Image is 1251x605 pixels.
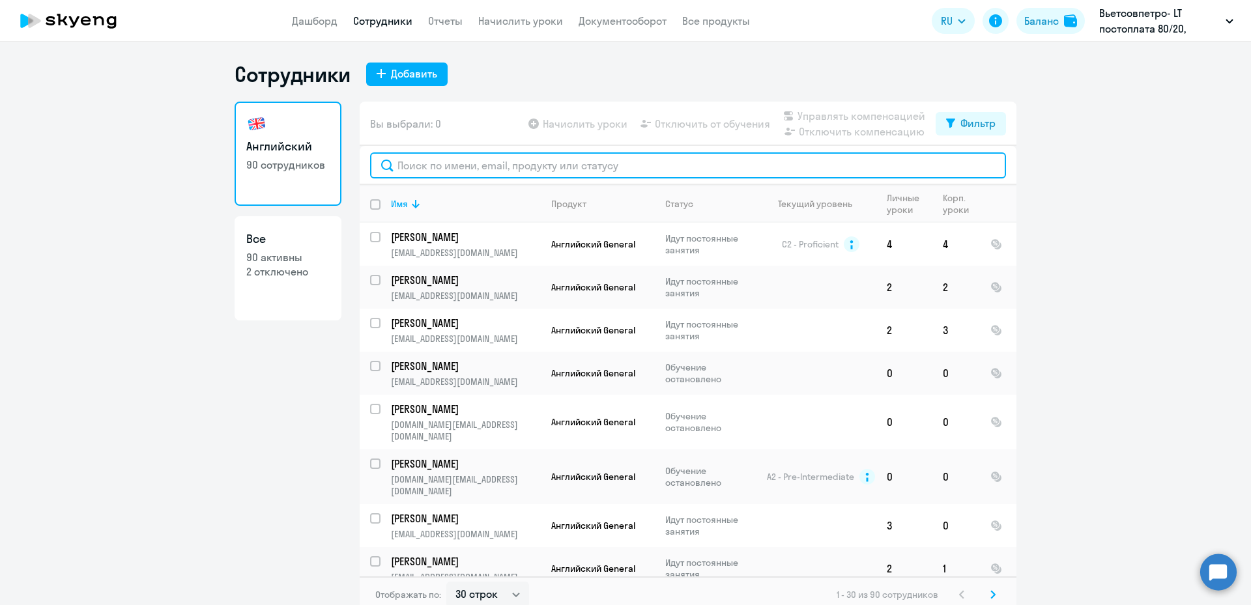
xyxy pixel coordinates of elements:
[391,66,437,81] div: Добавить
[1064,14,1077,27] img: balance
[665,465,755,488] p: Обучение остановлено
[932,309,980,352] td: 3
[478,14,563,27] a: Начислить уроки
[391,511,538,526] p: [PERSON_NAME]
[391,316,540,330] a: [PERSON_NAME]
[932,547,980,590] td: 1
[235,216,341,320] a: Все90 активны2 отключено
[887,192,932,216] div: Личные уроки
[391,359,540,373] a: [PERSON_NAME]
[876,504,932,547] td: 3
[579,14,667,27] a: Документооборот
[391,457,538,471] p: [PERSON_NAME]
[391,419,540,442] p: [DOMAIN_NAME][EMAIL_ADDRESS][DOMAIN_NAME]
[876,352,932,395] td: 0
[246,138,330,155] h3: Английский
[391,198,408,210] div: Имя
[391,247,540,259] p: [EMAIL_ADDRESS][DOMAIN_NAME]
[941,13,953,29] span: RU
[778,198,852,210] div: Текущий уровень
[235,61,351,87] h1: Сотрудники
[876,309,932,352] td: 2
[665,198,693,210] div: Статус
[391,316,538,330] p: [PERSON_NAME]
[551,281,635,293] span: Английский General
[782,238,839,250] span: C2 - Proficient
[1024,13,1059,29] div: Баланс
[391,230,538,244] p: [PERSON_NAME]
[551,520,635,531] span: Английский General
[1093,5,1240,36] button: Вьетсовпетро- LT постоплата 80/20, Вьетсовпетро
[391,402,540,416] a: [PERSON_NAME]
[932,266,980,309] td: 2
[932,395,980,449] td: 0
[391,457,540,471] a: [PERSON_NAME]
[960,115,996,131] div: Фильтр
[551,471,635,483] span: Английский General
[391,359,538,373] p: [PERSON_NAME]
[370,116,441,132] span: Вы выбрали: 0
[876,223,932,266] td: 4
[551,198,586,210] div: Продукт
[766,198,876,210] div: Текущий уровень
[936,112,1006,135] button: Фильтр
[551,563,635,574] span: Английский General
[665,232,755,256] p: Идут постоянные занятия
[391,230,540,244] a: [PERSON_NAME]
[246,231,330,247] h3: Все
[837,589,938,600] span: 1 - 30 из 90 сотрудников
[876,266,932,309] td: 2
[391,376,540,387] p: [EMAIL_ADDRESS][DOMAIN_NAME]
[391,473,540,497] p: [DOMAIN_NAME][EMAIL_ADDRESS][DOMAIN_NAME]
[876,547,932,590] td: 2
[665,275,755,299] p: Идут постоянные занятия
[235,102,341,206] a: Английский90 сотрудников
[876,449,932,504] td: 0
[391,273,538,287] p: [PERSON_NAME]
[943,192,979,216] div: Корп. уроки
[366,63,448,86] button: Добавить
[391,554,538,569] p: [PERSON_NAME]
[391,402,538,416] p: [PERSON_NAME]
[391,571,540,583] p: [EMAIL_ADDRESS][DOMAIN_NAME]
[391,198,540,210] div: Имя
[1016,8,1085,34] button: Балансbalance
[292,14,338,27] a: Дашборд
[665,557,755,580] p: Идут постоянные занятия
[391,528,540,540] p: [EMAIL_ADDRESS][DOMAIN_NAME]
[665,410,755,434] p: Обучение остановлено
[932,504,980,547] td: 0
[876,395,932,449] td: 0
[246,250,330,264] p: 90 активны
[551,416,635,428] span: Английский General
[767,471,854,483] span: A2 - Pre-Intermediate
[246,113,267,134] img: english
[665,361,755,385] p: Обучение остановлено
[428,14,463,27] a: Отчеты
[370,152,1006,178] input: Поиск по имени, email, продукту или статусу
[665,198,755,210] div: Статус
[391,554,540,569] a: [PERSON_NAME]
[246,264,330,279] p: 2 отключено
[391,273,540,287] a: [PERSON_NAME]
[682,14,750,27] a: Все продукты
[246,158,330,172] p: 90 сотрудников
[665,514,755,537] p: Идут постоянные занятия
[391,511,540,526] a: [PERSON_NAME]
[551,367,635,379] span: Английский General
[551,324,635,336] span: Английский General
[887,192,923,216] div: Личные уроки
[665,318,755,342] p: Идут постоянные занятия
[551,238,635,250] span: Английский General
[391,333,540,345] p: [EMAIL_ADDRESS][DOMAIN_NAME]
[943,192,971,216] div: Корп. уроки
[932,449,980,504] td: 0
[353,14,412,27] a: Сотрудники
[932,8,975,34] button: RU
[375,589,441,600] span: Отображать по:
[932,352,980,395] td: 0
[932,223,980,266] td: 4
[1099,5,1220,36] p: Вьетсовпетро- LT постоплата 80/20, Вьетсовпетро
[391,290,540,302] p: [EMAIL_ADDRESS][DOMAIN_NAME]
